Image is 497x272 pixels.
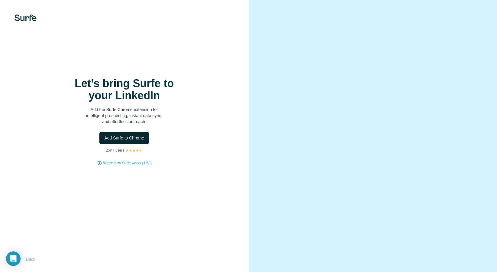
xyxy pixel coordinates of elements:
[104,135,144,141] span: Add Surfe to Chrome
[6,251,21,266] div: Open Intercom Messenger
[99,132,149,144] button: Add Surfe to Chrome
[64,77,185,102] h1: Let’s bring Surfe to your LinkedIn
[64,107,185,125] p: Add the Surfe Chrome extension for intelligent prospecting, instant data sync, and effortless out...
[15,15,37,21] img: Surfe's logo
[15,254,40,265] button: Back
[106,148,124,153] p: 25K+ users
[125,149,143,152] img: Rating Stars
[103,160,152,166] button: Watch how Surfe works (1:58)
